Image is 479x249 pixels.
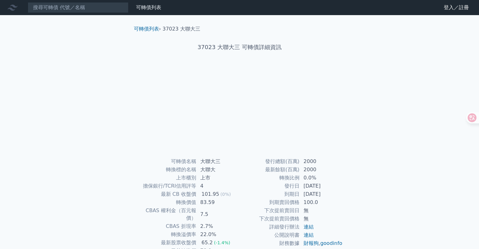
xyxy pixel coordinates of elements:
td: 最新股票收盤價 [136,239,197,247]
td: 最新餘額(百萬) [240,166,300,174]
h1: 37023 大聯大三 可轉債詳細資訊 [129,43,351,52]
td: 到期賣回價格 [240,198,300,207]
td: 22.0% [197,230,240,239]
td: [DATE] [300,182,343,190]
td: , [300,239,343,247]
span: (-1.4%) [214,240,230,245]
td: 大聯大三 [197,157,240,166]
td: 轉換比例 [240,174,300,182]
td: 無 [300,207,343,215]
li: 37023 大聯大三 [163,25,200,33]
td: 財務數據 [240,239,300,247]
td: 擔保銀行/TCRI信用評等 [136,182,197,190]
td: 最新 CB 收盤價 [136,190,197,198]
td: 可轉債名稱 [136,157,197,166]
a: 登入／註冊 [439,3,474,13]
td: 下次提前賣回價格 [240,215,300,223]
td: 0.0% [300,174,343,182]
a: 連結 [304,224,314,230]
a: 連結 [304,232,314,238]
td: 無 [300,215,343,223]
td: 詳細發行辦法 [240,223,300,231]
td: 4 [197,182,240,190]
a: 可轉債列表 [134,26,159,32]
td: 到期日 [240,190,300,198]
td: 發行日 [240,182,300,190]
td: 發行總額(百萬) [240,157,300,166]
td: CBAS 折現率 [136,222,197,230]
td: 轉換價值 [136,198,197,207]
span: (0%) [220,192,231,197]
td: CBAS 權利金（百元報價） [136,207,197,222]
a: 可轉債列表 [136,4,161,10]
td: 2000 [300,166,343,174]
td: 下次提前賣回日 [240,207,300,215]
td: 公開說明書 [240,231,300,239]
div: 65.2 [200,239,214,246]
a: goodinfo [320,240,342,246]
div: 101.95 [200,190,220,198]
td: 大聯大 [197,166,240,174]
td: 2000 [300,157,343,166]
td: 100.0 [300,198,343,207]
td: 7.5 [197,207,240,222]
input: 搜尋可轉債 代號／名稱 [28,2,128,13]
td: [DATE] [300,190,343,198]
td: 2.7% [197,222,240,230]
td: 轉換溢價率 [136,230,197,239]
td: 轉換標的名稱 [136,166,197,174]
td: 上市櫃別 [136,174,197,182]
td: 上市 [197,174,240,182]
li: › [134,25,161,33]
a: 財報狗 [304,240,319,246]
td: 83.59 [197,198,240,207]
